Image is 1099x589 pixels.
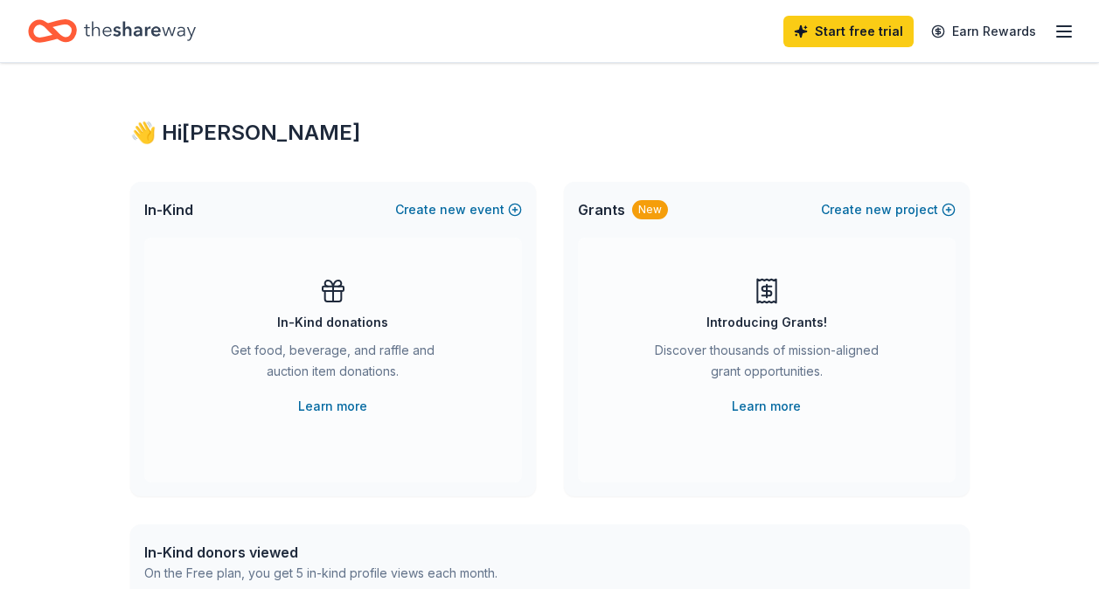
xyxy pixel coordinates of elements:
button: Createnewproject [821,199,956,220]
button: Createnewevent [395,199,522,220]
div: New [632,200,668,219]
div: Introducing Grants! [706,312,827,333]
a: Learn more [732,396,801,417]
div: 👋 Hi [PERSON_NAME] [130,119,970,147]
span: new [866,199,892,220]
a: Learn more [298,396,367,417]
div: In-Kind donations [277,312,388,333]
a: Start free trial [783,16,914,47]
div: On the Free plan, you get 5 in-kind profile views each month. [144,563,497,584]
span: new [440,199,466,220]
span: Grants [578,199,625,220]
div: Discover thousands of mission-aligned grant opportunities. [648,340,886,389]
span: In-Kind [144,199,193,220]
div: Get food, beverage, and raffle and auction item donations. [214,340,452,389]
div: In-Kind donors viewed [144,542,497,563]
a: Earn Rewards [921,16,1047,47]
a: Home [28,10,196,52]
